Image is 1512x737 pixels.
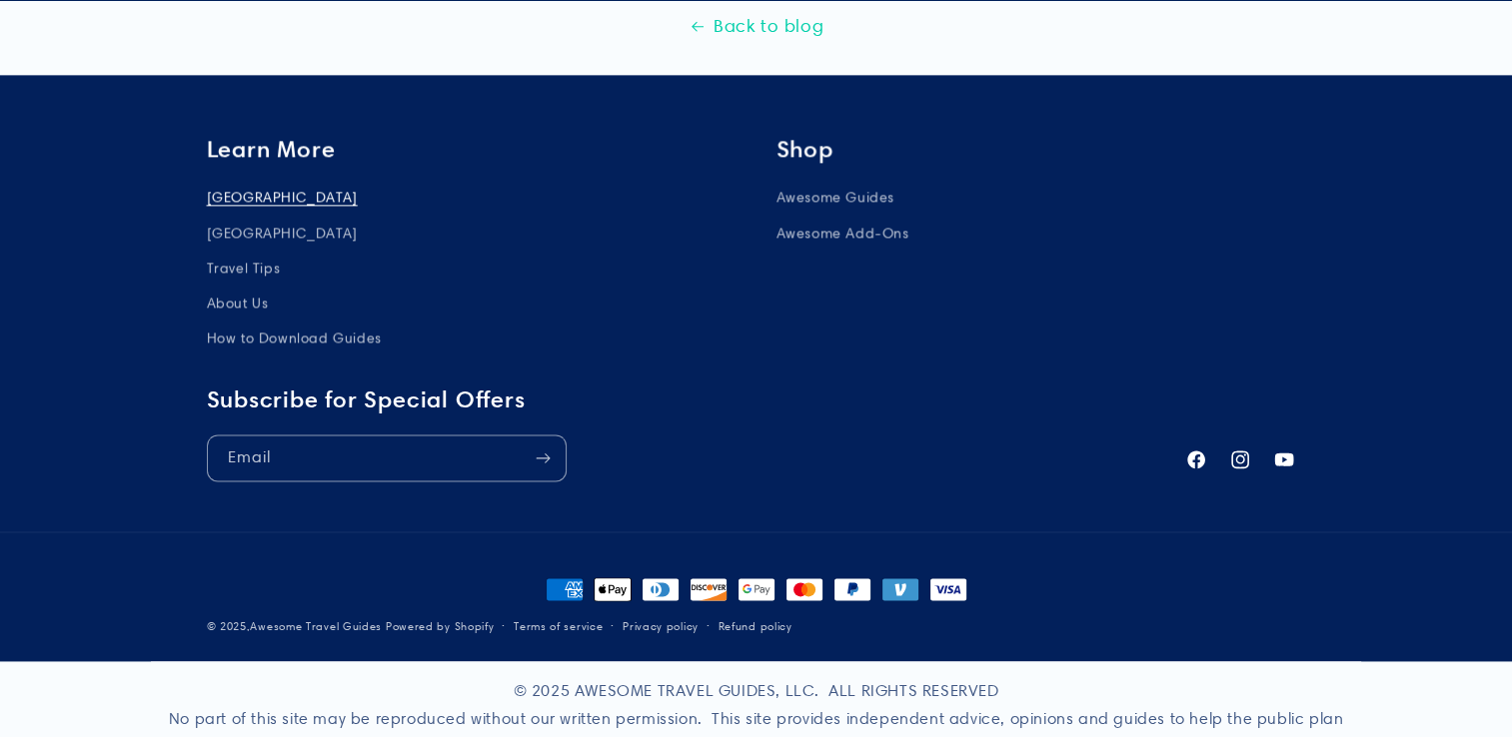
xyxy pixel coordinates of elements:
a: About Us [207,286,269,321]
a: Terms of service [514,617,603,636]
h2: Shop [776,135,1306,164]
a: Awesome Travel Guides [250,619,382,633]
h2: Learn More [207,135,737,164]
h2: Subscribe for Special Offers [207,385,1164,414]
button: Subscribe [522,434,566,481]
a: Powered by Shopify [386,619,495,633]
a: Privacy policy [623,617,699,636]
small: © 2025, [207,619,383,633]
a: Travel Tips [207,251,281,286]
a: Refund policy [719,617,792,636]
a: How to Download Guides [207,321,382,356]
a: [GEOGRAPHIC_DATA] [207,216,358,251]
a: Awesome Add-Ons [776,216,909,251]
a: [GEOGRAPHIC_DATA] [207,185,358,215]
a: Awesome Guides [776,185,894,215]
